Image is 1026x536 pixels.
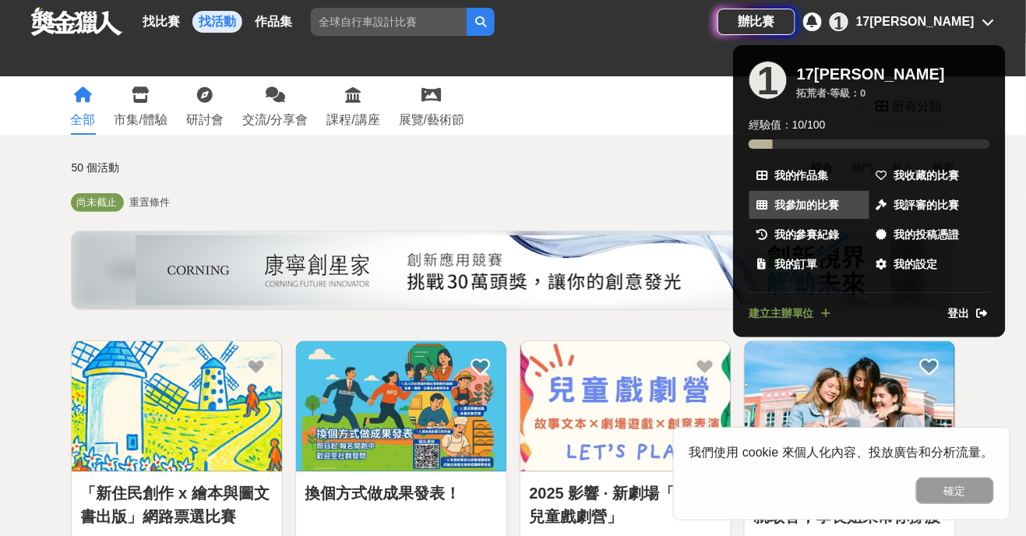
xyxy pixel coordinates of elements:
span: 登出 [948,305,970,322]
div: 等級： 0 [830,86,866,101]
a: 辦比賽 [717,9,795,35]
a: 我的投稿憑證 [869,220,989,249]
span: 我的訂單 [774,256,818,273]
a: 我收藏的比賽 [869,161,989,189]
span: 我參加的比賽 [774,197,840,213]
a: 我的作品集 [749,161,869,189]
span: 我收藏的比賽 [894,167,960,184]
span: · [827,86,830,101]
button: 確定 [916,478,994,504]
a: 建立主辦單位 [749,305,834,322]
a: 我的參賽紀錄 [749,220,869,249]
a: 我評審的比賽 [869,191,989,219]
div: 17[PERSON_NAME] [797,65,945,83]
span: 我評審的比賽 [894,197,960,213]
span: 我的作品集 [774,167,829,184]
span: 我的投稿憑證 [894,227,960,243]
a: 我的設定 [869,250,989,278]
span: 經驗值： 10 / 100 [749,117,826,133]
span: 我的參賽紀錄 [774,227,840,243]
div: 拓荒者 [797,86,827,101]
span: 建立主辦單位 [749,305,814,322]
a: 我的訂單 [749,250,869,278]
a: 我參加的比賽 [749,191,869,219]
span: 我的設定 [894,256,938,273]
span: 我們使用 cookie 來個人化內容、投放廣告和分析流量。 [689,446,994,459]
a: 登出 [948,305,990,322]
div: 1 [749,61,788,100]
